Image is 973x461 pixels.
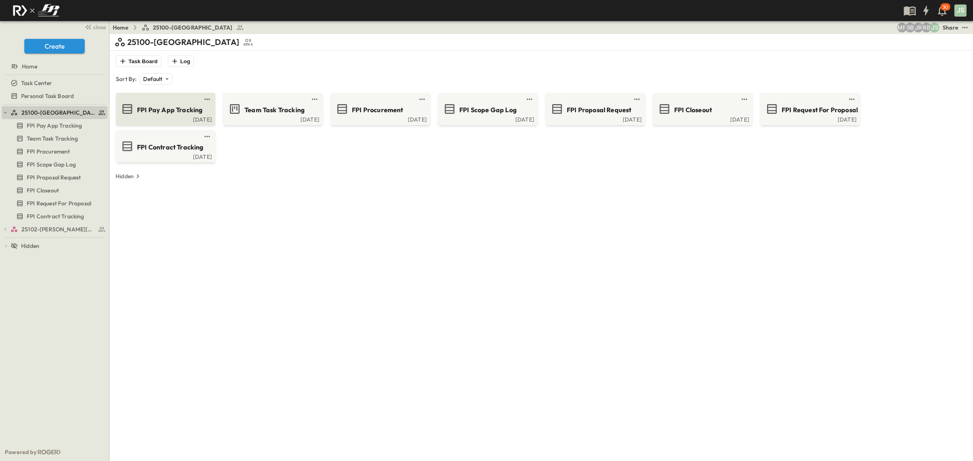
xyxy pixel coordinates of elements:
a: FPI Scope Gap Log [2,159,106,170]
div: Monica Pruteanu (mpruteanu@fpibuilders.com) [897,23,907,32]
button: test [632,94,642,104]
a: [DATE] [118,115,212,122]
nav: breadcrumbs [113,23,249,32]
button: Hidden [112,171,145,182]
a: FPI Request For Proposal [2,198,106,209]
span: close [93,23,106,31]
span: Home [22,62,37,70]
span: FPI Procurement [27,147,70,156]
div: Personal Task Boardtest [2,90,107,102]
div: FPI Scope Gap Logtest [2,158,107,171]
div: Jayden Ramirez (jramirez@fpibuilders.com) [913,23,923,32]
span: FPI Request For Proposal [27,199,91,207]
span: Team Task Tracking [27,134,78,143]
a: [DATE] [655,115,749,122]
div: FPI Contract Trackingtest [2,210,107,223]
span: Hidden [21,242,39,250]
a: FPI Contract Tracking [118,140,212,153]
span: FPI Proposal Request [27,173,81,181]
p: 25100-[GEOGRAPHIC_DATA] [127,36,239,48]
a: Task Center [2,77,106,89]
div: Team Task Trackingtest [2,132,107,145]
span: Task Center [21,79,52,87]
span: 25100-Vanguard Prep School [21,109,96,117]
span: FPI Pay App Tracking [27,122,82,130]
a: [DATE] [332,115,427,122]
a: Team Task Tracking [2,133,106,144]
a: 25102-Christ The Redeemer Anglican Church [11,224,106,235]
a: [DATE] [225,115,319,122]
img: c8d7d1ed905e502e8f77bf7063faec64e13b34fdb1f2bdd94b0e311fc34f8000.png [10,2,62,19]
a: FPI Proposal Request [547,102,642,115]
span: Personal Task Board [21,92,74,100]
button: test [960,23,970,32]
button: test [417,94,427,104]
a: [DATE] [440,115,534,122]
a: FPI Scope Gap Log [440,102,534,115]
button: test [310,94,319,104]
a: FPI Contract Tracking [2,211,106,222]
span: FPI Contract Tracking [137,143,204,152]
div: FPI Closeouttest [2,184,107,197]
p: Hidden [116,172,134,180]
button: Create [24,39,85,53]
div: Jesse Sullivan (jsullivan@fpibuilders.com) [930,23,939,32]
a: FPI Closeout [2,185,106,196]
button: test [847,94,857,104]
a: [DATE] [547,115,642,122]
a: 25100-[GEOGRAPHIC_DATA] [141,23,244,32]
a: FPI Procurement [2,146,106,157]
div: FPI Pay App Trackingtest [2,119,107,132]
a: FPI Proposal Request [2,172,106,183]
a: Personal Task Board [2,90,106,102]
div: Default [140,73,172,85]
div: FPI Proposal Requesttest [2,171,107,184]
a: 25100-Vanguard Prep School [11,107,106,118]
span: FPI Scope Gap Log [459,105,517,115]
div: 25102-Christ The Redeemer Anglican Churchtest [2,223,107,236]
span: FPI Scope Gap Log [27,160,76,169]
a: [DATE] [762,115,857,122]
span: FPI Contract Tracking [27,212,84,220]
button: test [739,94,749,104]
div: JS [954,4,967,17]
a: FPI Pay App Tracking [2,120,106,131]
button: test [202,94,212,104]
a: FPI Procurement [332,102,427,115]
span: 25102-Christ The Redeemer Anglican Church [21,225,96,233]
div: FPI Request For Proposaltest [2,197,107,210]
button: test [202,132,212,141]
div: Sterling Barnett (sterling@fpibuilders.com) [905,23,915,32]
p: 30 [943,4,948,11]
span: FPI Pay App Tracking [137,105,202,115]
a: FPI Pay App Tracking [118,102,212,115]
span: Team Task Tracking [244,105,304,115]
span: FPI Closeout [674,105,712,115]
a: FPI Closeout [655,102,749,115]
p: Default [143,75,162,83]
p: Sort By: [116,75,137,83]
a: Home [2,61,106,72]
span: FPI Procurement [352,105,403,115]
div: Regina Barnett (rbarnett@fpibuilders.com) [922,23,931,32]
button: close [81,21,107,32]
div: Share [943,23,958,32]
a: [DATE] [118,153,212,159]
button: Log [168,55,194,67]
a: FPI Request For Proposal [762,102,857,115]
span: FPI Closeout [27,186,59,194]
div: FPI Procurementtest [2,145,107,158]
span: FPI Request For Proposal [782,105,858,115]
div: 25100-Vanguard Prep Schooltest [2,106,107,119]
button: JS [954,4,967,17]
span: FPI Proposal Request [567,105,631,115]
a: Team Task Tracking [225,102,319,115]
